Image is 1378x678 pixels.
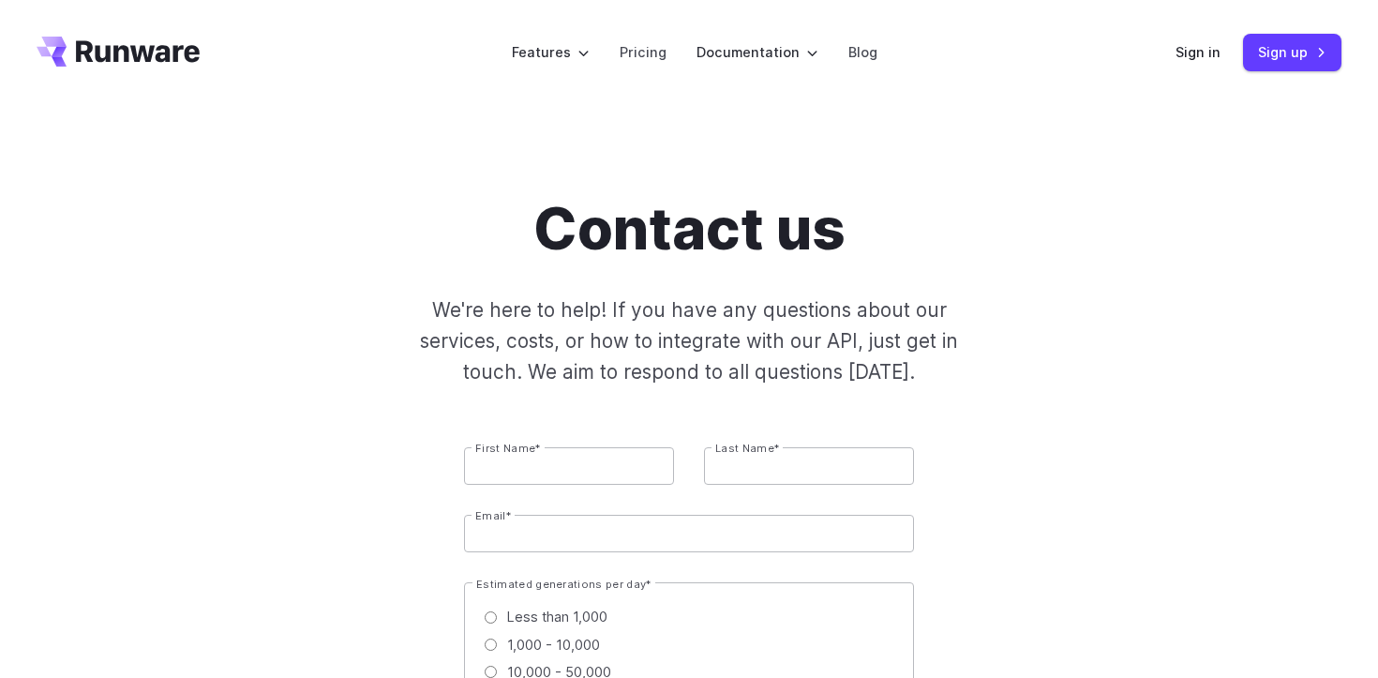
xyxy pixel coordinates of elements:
[485,611,497,624] input: Less than 1,000
[1243,34,1341,70] a: Sign up
[715,442,774,455] span: Last Name
[848,41,877,63] a: Blog
[476,578,646,591] span: Estimated generations per day
[485,666,497,678] input: 10,000 - 50,000
[475,442,535,455] span: First Name
[507,606,607,627] span: Less than 1,000
[475,509,506,522] span: Email
[512,41,590,63] label: Features
[37,37,200,67] a: Go to /
[696,41,818,63] label: Documentation
[533,195,846,264] h1: Contact us
[389,294,989,388] p: We're here to help! If you have any questions about our services, costs, or how to integrate with...
[507,634,600,655] span: 1,000 - 10,000
[1176,41,1221,63] a: Sign in
[620,41,667,63] a: Pricing
[485,639,497,651] input: 1,000 - 10,000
